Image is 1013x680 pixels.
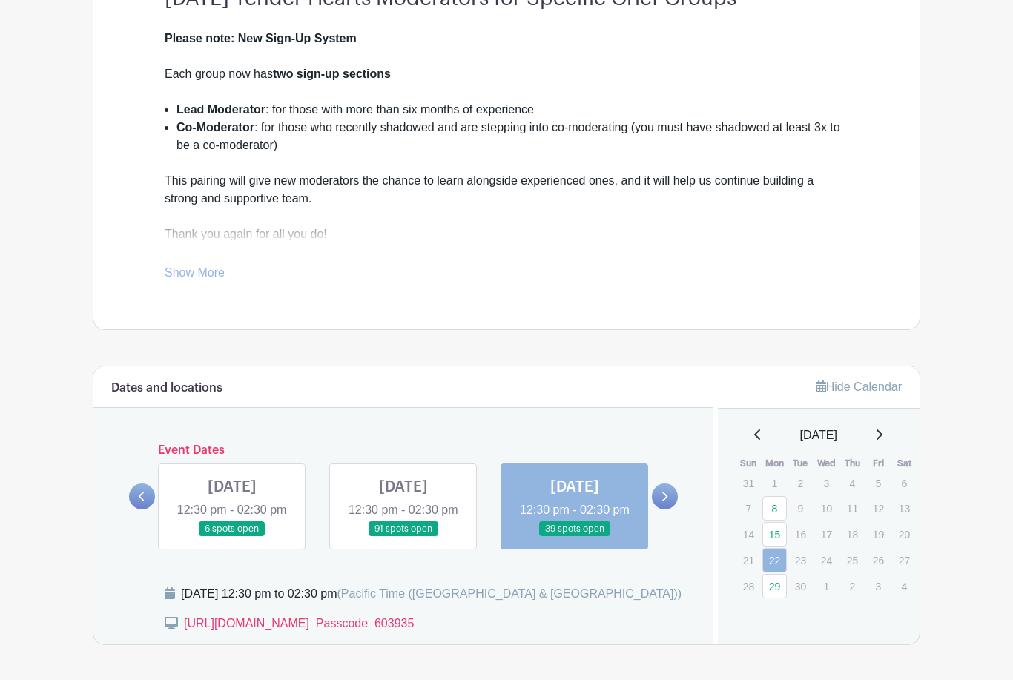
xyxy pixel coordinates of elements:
a: Hide Calendar [816,381,902,394]
p: 27 [892,549,917,572]
p: 23 [788,549,813,572]
th: Tue [788,457,814,472]
p: 3 [866,575,891,598]
p: 24 [814,549,839,572]
a: 8 [762,497,787,521]
p: 2 [840,575,865,598]
p: 21 [736,549,761,572]
div: This pairing will give new moderators the chance to learn alongside experienced ones, and it will... [165,173,848,315]
p: 10 [814,498,839,521]
th: Fri [865,457,891,472]
span: [DATE] [800,427,837,445]
strong: two sign-up sections [273,68,391,81]
p: 20 [892,524,917,547]
a: 15 [762,523,787,547]
a: [URL][DOMAIN_NAME] Passcode 603935 [184,618,414,630]
p: 13 [892,498,917,521]
h6: Dates and locations [111,382,222,396]
th: Sat [891,457,917,472]
p: 9 [788,498,813,521]
th: Sun [736,457,762,472]
th: Mon [762,457,788,472]
strong: Lead Moderator [176,104,265,116]
p: 4 [892,575,917,598]
p: 3 [814,472,839,495]
p: 16 [788,524,813,547]
p: 26 [866,549,891,572]
p: 4 [840,472,865,495]
p: 6 [892,472,917,495]
h6: Event Dates [155,444,652,458]
a: 22 [762,549,787,573]
li: : for those who recently shadowed and are stepping into co-moderating (you must have shadowed at ... [176,119,848,173]
p: 17 [814,524,839,547]
p: 1 [814,575,839,598]
p: 14 [736,524,761,547]
a: Show More [165,267,225,285]
p: 7 [736,498,761,521]
strong: Please note: New Sign-Up System [165,33,357,45]
p: 30 [788,575,813,598]
p: 18 [840,524,865,547]
p: 11 [840,498,865,521]
div: Each group now has [165,66,848,102]
p: 19 [866,524,891,547]
span: (Pacific Time ([GEOGRAPHIC_DATA] & [GEOGRAPHIC_DATA])) [337,588,682,601]
p: 2 [788,472,813,495]
p: 1 [762,472,787,495]
li: : for those with more than six months of experience [176,102,848,119]
p: 12 [866,498,891,521]
p: 28 [736,575,761,598]
div: [DATE] 12:30 pm to 02:30 pm [181,586,682,604]
p: 25 [840,549,865,572]
th: Wed [814,457,839,472]
p: 31 [736,472,761,495]
th: Thu [839,457,865,472]
a: 29 [762,575,787,599]
p: 5 [866,472,891,495]
strong: Co-Moderator [176,122,254,134]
